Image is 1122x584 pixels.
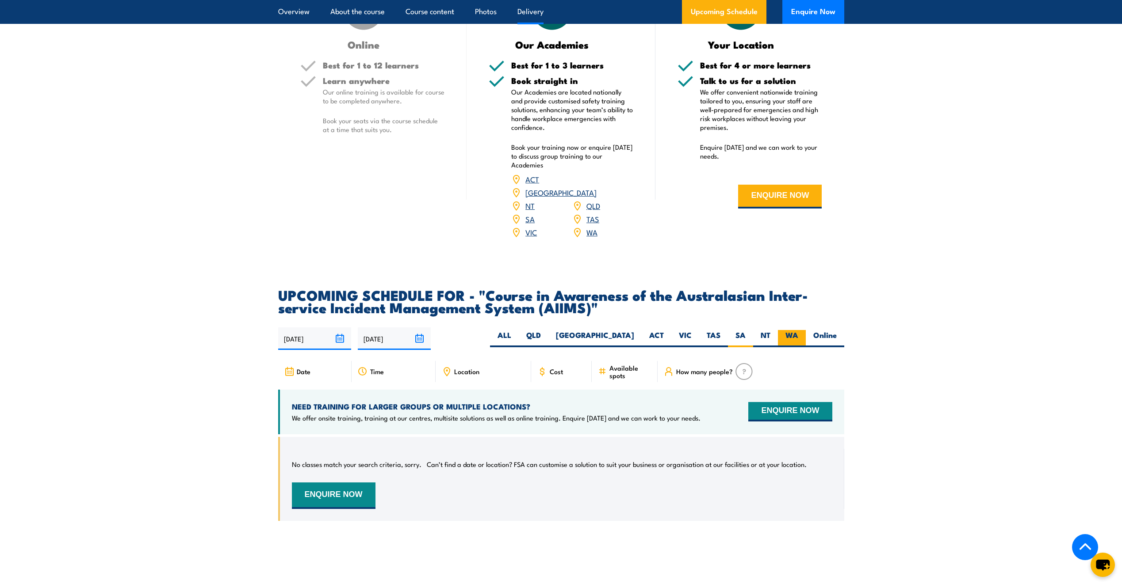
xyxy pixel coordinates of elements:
a: ACT [525,174,539,184]
h5: Book straight in [511,76,633,85]
h5: Best for 4 or more learners [700,61,822,69]
p: Our online training is available for course to be completed anywhere. [323,87,445,105]
span: Available spots [609,364,651,379]
h3: Online [300,39,427,49]
h5: Best for 1 to 12 learners [323,61,445,69]
label: VIC [671,330,699,347]
span: Cost [550,368,563,375]
h3: Our Academies [489,39,616,49]
span: Date [297,368,310,375]
p: Can’t find a date or location? FSA can customise a solution to suit your business or organisation... [427,460,807,469]
button: ENQUIRE NOW [738,185,822,209]
span: How many people? [676,368,733,375]
a: NT [525,200,535,211]
label: QLD [519,330,548,347]
h2: UPCOMING SCHEDULE FOR - "Course in Awareness of the Australasian Inter-service Incident Managemen... [278,288,844,313]
label: ACT [642,330,671,347]
button: chat-button [1091,553,1115,577]
label: Online [806,330,844,347]
label: WA [778,330,806,347]
a: SA [525,213,535,224]
button: ENQUIRE NOW [292,482,375,509]
a: QLD [586,200,600,211]
a: VIC [525,227,537,237]
label: TAS [699,330,728,347]
a: WA [586,227,597,237]
h5: Best for 1 to 3 learners [511,61,633,69]
p: Book your training now or enquire [DATE] to discuss group training to our Academies [511,143,633,169]
p: We offer onsite training, training at our centres, multisite solutions as well as online training... [292,413,701,422]
h5: Learn anywhere [323,76,445,85]
p: Enquire [DATE] and we can work to your needs. [700,143,822,160]
p: No classes match your search criteria, sorry. [292,460,421,469]
h4: NEED TRAINING FOR LARGER GROUPS OR MULTIPLE LOCATIONS? [292,402,701,411]
p: Book your seats via the course schedule at a time that suits you. [323,116,445,134]
input: From date [278,327,351,350]
h5: Talk to us for a solution [700,76,822,85]
p: We offer convenient nationwide training tailored to you, ensuring your staff are well-prepared fo... [700,87,822,132]
p: Our Academies are located nationally and provide customised safety training solutions, enhancing ... [511,87,633,132]
label: ALL [490,330,519,347]
h3: Your Location [678,39,804,49]
span: Time [370,368,384,375]
label: [GEOGRAPHIC_DATA] [548,330,642,347]
input: To date [358,327,431,350]
a: [GEOGRAPHIC_DATA] [525,187,597,197]
label: NT [753,330,778,347]
a: TAS [586,213,599,224]
button: ENQUIRE NOW [748,402,832,421]
span: Location [454,368,479,375]
label: SA [728,330,753,347]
